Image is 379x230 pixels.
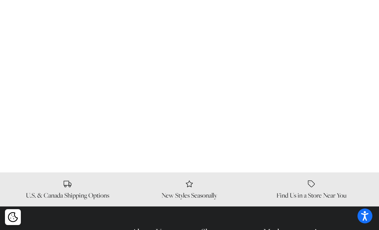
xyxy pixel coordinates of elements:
[5,209,21,225] div: Cookie policy
[7,211,19,223] button: Cookie policy
[10,179,125,200] a: U.S. & Canada Shipping Options
[254,191,369,200] h6: Find Us in a Store Near You
[254,179,369,200] a: Find Us in a Store Near You
[10,191,125,200] h6: U.S. & Canada Shipping Options
[132,191,247,200] h6: New Styles Seasonally
[8,212,18,222] img: Cookie policy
